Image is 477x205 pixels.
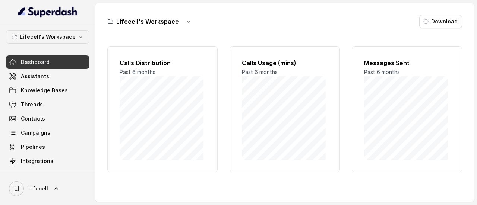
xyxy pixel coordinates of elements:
[6,112,89,125] a: Contacts
[20,32,76,41] p: Lifecell's Workspace
[21,115,45,122] span: Contacts
[6,140,89,154] a: Pipelines
[120,69,155,75] span: Past 6 months
[364,69,400,75] span: Past 6 months
[6,84,89,97] a: Knowledge Bases
[21,58,50,66] span: Dashboard
[21,172,43,179] span: Settings
[120,58,205,67] h2: Calls Distribution
[21,73,49,80] span: Assistants
[21,157,53,165] span: Integrations
[6,55,89,69] a: Dashboard
[6,169,89,182] a: Settings
[6,98,89,111] a: Threads
[419,15,462,28] button: Download
[6,30,89,44] button: Lifecell's Workspace
[21,101,43,108] span: Threads
[21,129,50,137] span: Campaigns
[28,185,48,192] span: Lifecell
[6,70,89,83] a: Assistants
[6,178,89,199] a: Lifecell
[18,6,78,18] img: light.svg
[242,69,278,75] span: Past 6 months
[364,58,450,67] h2: Messages Sent
[14,185,19,193] text: LI
[6,126,89,140] a: Campaigns
[21,87,68,94] span: Knowledge Bases
[6,154,89,168] a: Integrations
[116,17,179,26] h3: Lifecell's Workspace
[21,143,45,151] span: Pipelines
[242,58,328,67] h2: Calls Usage (mins)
